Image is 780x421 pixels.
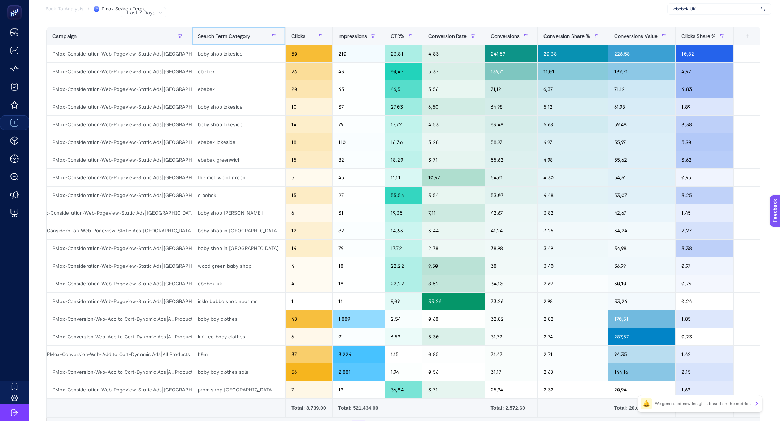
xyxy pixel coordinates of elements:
[676,133,733,151] div: 3,90
[676,240,733,257] div: 3,38
[538,240,608,257] div: 3,49
[385,363,422,381] div: 1,94
[485,45,538,62] div: 241,59
[385,346,422,363] div: 1,15
[65,53,91,59] a: Contact us
[47,346,192,363] div: PMax-Conversion-Web-Add to Cart-Dynamic Ads|All Products
[608,187,676,204] div: 53,07
[192,222,286,239] div: baby shop in [GEOGRAPHIC_DATA]
[286,381,332,398] div: 7
[608,328,676,345] div: 287,57
[422,116,484,133] div: 4,53
[286,346,332,363] div: 37
[608,310,676,328] div: 170,51
[47,45,192,62] div: PMax-Consideration-Web-Pageview-Static Ads|[GEOGRAPHIC_DATA] (Havas)
[422,151,484,168] div: 3,71
[676,187,733,204] div: 3,25
[538,63,608,80] div: 11,01
[22,84,108,89] span: What kind of feedback do you have?
[52,33,77,39] span: Campaign
[676,63,733,80] div: 4,92
[485,257,538,275] div: 38
[538,169,608,186] div: 4,30
[192,310,286,328] div: baby boy clothes
[655,401,751,407] p: We generated new insights based on the metrics
[614,404,670,412] div: Total: 20.041.64
[88,6,90,12] span: /
[608,80,676,98] div: 71,12
[741,33,754,39] div: +
[286,80,332,98] div: 20
[47,363,192,381] div: PMax-Conversion-Web-Add to Cart-Dynamic Ads|All Products
[338,33,367,39] span: Impressions
[641,398,652,409] div: 🔔
[676,116,733,133] div: 3,38
[338,404,379,412] div: Total: 521.434.00
[47,80,192,98] div: PMax-Consideration-Web-Pageview-Static Ads|[GEOGRAPHIC_DATA] ([GEOGRAPHIC_DATA])
[538,116,608,133] div: 5,68
[428,33,467,39] span: Conversion Rate
[422,328,484,345] div: 5,30
[538,381,608,398] div: 2,32
[47,116,192,133] div: PMax-Consideration-Web-Pageview-Static Ads|[GEOGRAPHIC_DATA] ([GEOGRAPHIC_DATA])
[333,204,385,222] div: 31
[485,222,538,239] div: 41,24
[385,257,422,275] div: 22,22
[485,133,538,151] div: 58,97
[538,257,608,275] div: 3,40
[333,328,385,345] div: 91
[192,328,286,345] div: knitted baby clothes
[485,204,538,222] div: 42,67
[333,240,385,257] div: 79
[385,63,422,80] div: 60,47
[333,133,385,151] div: 110
[47,98,192,115] div: PMax-Consideration-Web-Pageview-Static Ads|[GEOGRAPHIC_DATA] (Havas)
[385,80,422,98] div: 46,51
[681,33,716,39] span: Clicks Share %
[422,222,484,239] div: 3,44
[608,293,676,310] div: 33,26
[385,328,422,345] div: 6,59
[538,187,608,204] div: 4,48
[385,310,422,328] div: 2,54
[192,45,286,62] div: baby shop lakeside
[385,204,422,222] div: 19,35
[485,363,538,381] div: 31,17
[385,169,422,186] div: 11,11
[391,33,405,39] span: CTR%
[385,275,422,292] div: 22,22
[485,151,538,168] div: 55,62
[676,80,733,98] div: 4,83
[333,187,385,204] div: 27
[192,240,286,257] div: baby shop in [GEOGRAPHIC_DATA]
[127,9,155,16] span: Last 7 Days
[422,275,484,292] div: 8,52
[47,169,192,186] div: PMax-Consideration-Web-Pageview-Static Ads|[GEOGRAPHIC_DATA] (Havas)
[538,45,608,62] div: 20,38
[608,346,676,363] div: 94,35
[608,275,676,292] div: 30,10
[676,275,733,292] div: 0,76
[385,98,422,115] div: 27,03
[47,133,192,151] div: PMax-Consideration-Web-Pageview-Static Ads|[GEOGRAPHIC_DATA] (Havas)
[333,63,385,80] div: 43
[538,98,608,115] div: 5,12
[32,120,89,127] span: I don't like something
[47,275,192,292] div: PMax-Consideration-Web-Pageview-Static Ads|[GEOGRAPHIC_DATA] (Havas)
[538,328,608,345] div: 2,74
[385,45,422,62] div: 23,81
[422,45,484,62] div: 4,83
[333,275,385,292] div: 18
[192,275,286,292] div: ebebek uk
[676,328,733,345] div: 0,23
[422,63,484,80] div: 5,37
[286,133,332,151] div: 18
[608,381,676,398] div: 20,94
[47,187,192,204] div: PMax-Consideration-Web-Pageview-Static Ads|[GEOGRAPHIC_DATA] (Havas)
[543,33,590,39] span: Conversion Share %
[45,6,83,12] span: Back To Analysis
[673,6,758,12] span: ebebek UK
[676,45,733,62] div: 10,82
[198,33,251,39] span: Search Term Category
[740,33,745,49] div: 10 items selected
